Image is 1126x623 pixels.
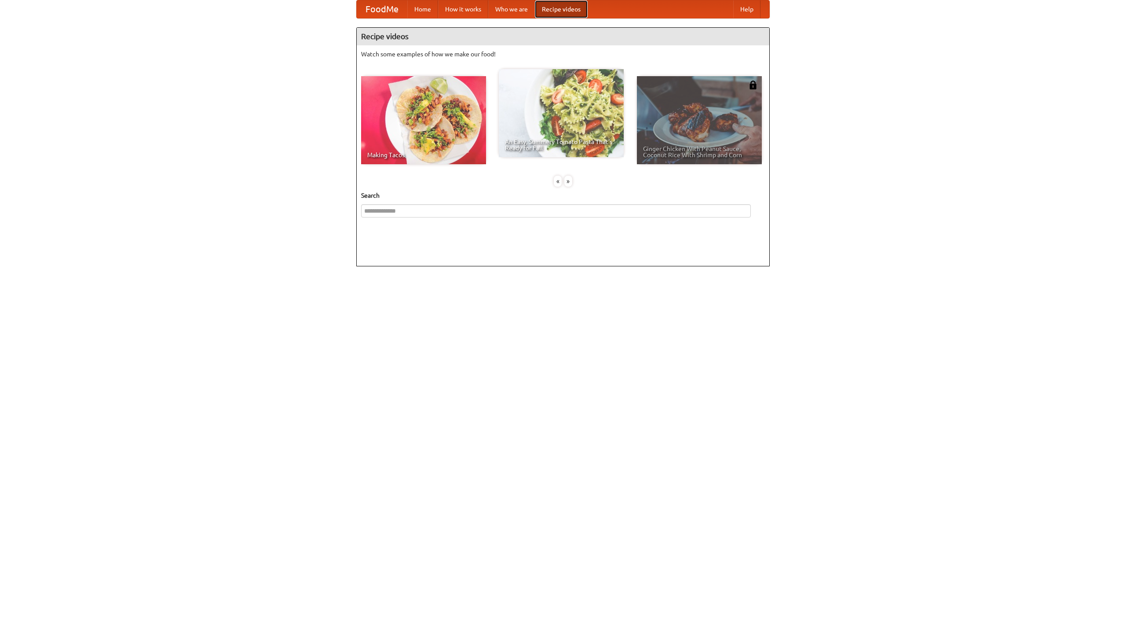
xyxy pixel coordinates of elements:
a: An Easy, Summery Tomato Pasta That's Ready for Fall [499,69,624,157]
a: Recipe videos [535,0,588,18]
a: Making Tacos [361,76,486,164]
div: » [564,176,572,187]
span: An Easy, Summery Tomato Pasta That's Ready for Fall [505,139,618,151]
a: Help [733,0,760,18]
div: « [554,176,562,187]
h5: Search [361,191,765,200]
a: Who we are [488,0,535,18]
p: Watch some examples of how we make our food! [361,50,765,59]
a: Home [407,0,438,18]
span: Making Tacos [367,152,480,158]
img: 483408.png [749,81,757,89]
a: FoodMe [357,0,407,18]
h4: Recipe videos [357,28,769,45]
a: How it works [438,0,488,18]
